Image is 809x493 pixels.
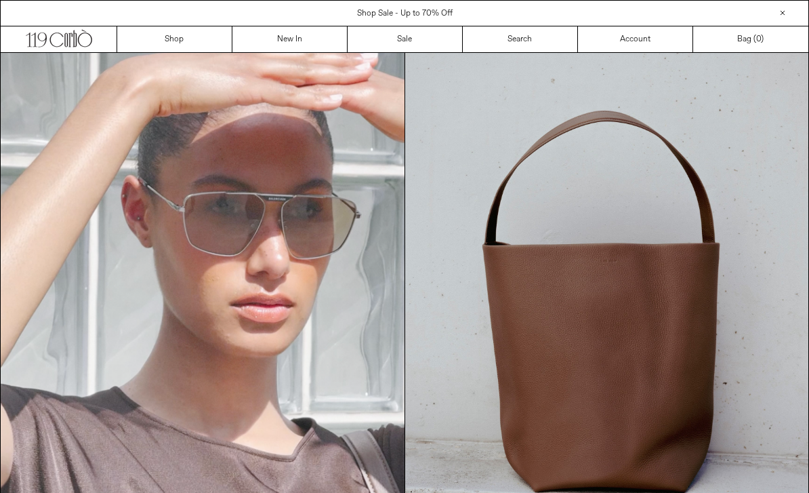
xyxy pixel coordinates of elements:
[348,26,463,52] a: Sale
[357,8,453,19] a: Shop Sale - Up to 70% Off
[463,26,578,52] a: Search
[693,26,808,52] a: Bag ()
[756,33,764,45] span: )
[578,26,693,52] a: Account
[232,26,348,52] a: New In
[756,34,761,45] span: 0
[117,26,232,52] a: Shop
